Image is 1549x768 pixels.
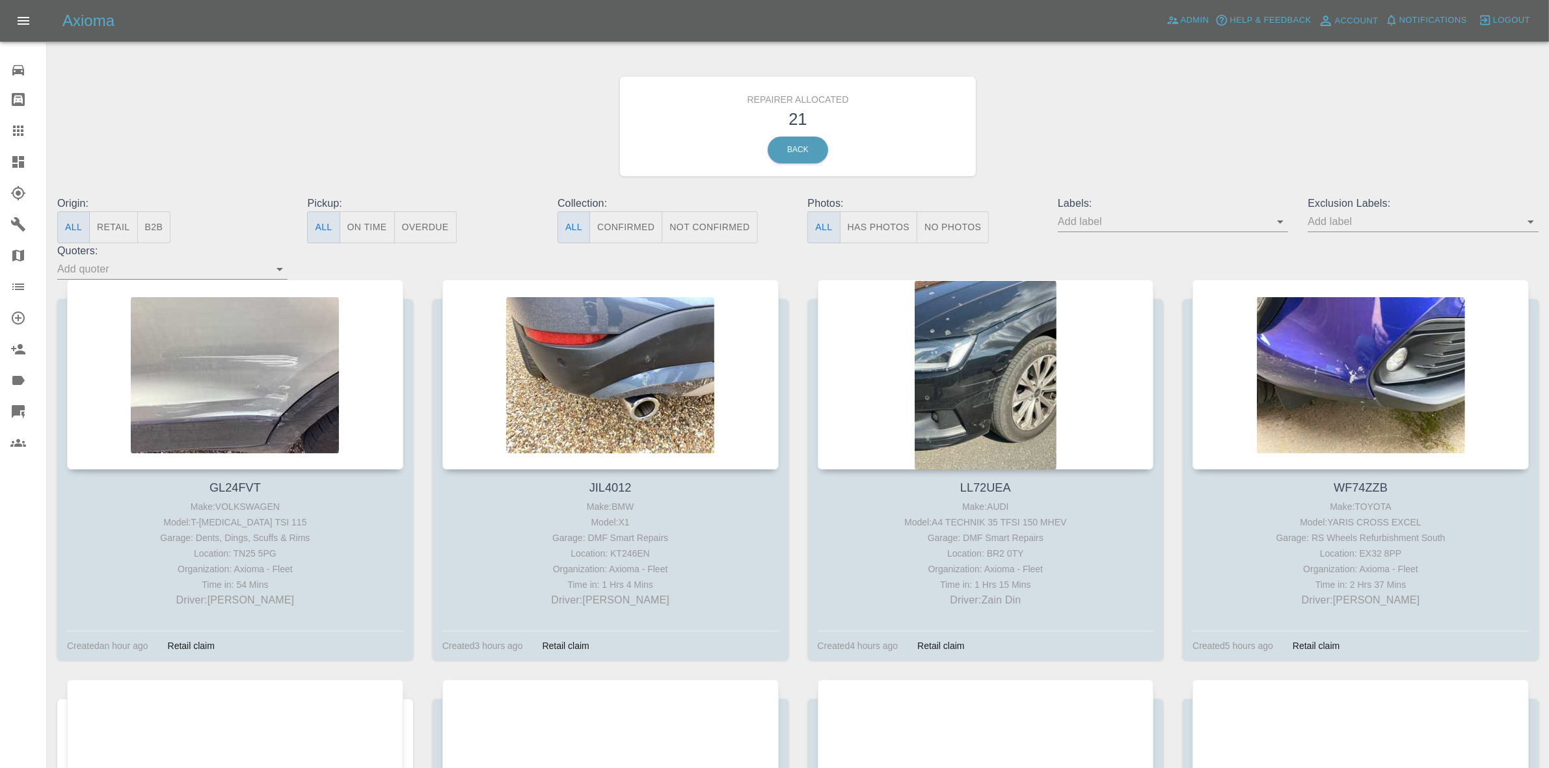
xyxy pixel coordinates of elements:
[533,638,599,654] div: Retail claim
[1196,499,1526,514] div: Make: TOYOTA
[917,211,989,243] button: No Photos
[1196,546,1526,561] div: Location: EX32 8PP
[62,10,114,31] h5: Axioma
[1283,638,1349,654] div: Retail claim
[446,592,775,608] p: Driver: [PERSON_NAME]
[821,561,1151,577] div: Organization: Axioma - Fleet
[446,561,775,577] div: Organization: Axioma - Fleet
[1271,213,1289,231] button: Open
[70,592,400,608] p: Driver: [PERSON_NAME]
[1308,211,1518,232] input: Add label
[807,196,1038,211] p: Photos:
[1382,10,1470,31] button: Notifications
[821,577,1151,592] div: Time in: 1 Hrs 15 Mins
[1058,211,1269,232] input: Add label
[908,638,974,654] div: Retail claim
[70,530,400,546] div: Garage: Dents, Dings, Scuffs & Rims
[1192,638,1273,654] div: Created 5 hours ago
[446,577,775,592] div: Time in: 1 Hrs 4 Mins
[446,514,775,530] div: Model: X1
[1475,10,1533,31] button: Logout
[446,499,775,514] div: Make: BMW
[57,211,90,243] button: All
[1181,13,1209,28] span: Admin
[137,211,171,243] button: B2B
[67,638,148,654] div: Created an hour ago
[589,481,632,494] a: JIL4012
[57,196,288,211] p: Origin:
[446,546,775,561] div: Location: KT246EN
[57,259,268,279] input: Add quoter
[1212,10,1314,31] button: Help & Feedback
[8,5,39,36] button: Open drawer
[1522,213,1540,231] button: Open
[821,592,1151,608] p: Driver: Zain Din
[821,530,1151,546] div: Garage: DMF Smart Repairs
[57,243,288,259] p: Quoters:
[70,499,400,514] div: Make: VOLKSWAGEN
[662,211,757,243] button: Not Confirmed
[818,638,898,654] div: Created 4 hours ago
[1399,13,1467,28] span: Notifications
[442,638,523,654] div: Created 3 hours ago
[558,196,788,211] p: Collection:
[340,211,395,243] button: On Time
[1335,14,1379,29] span: Account
[1315,10,1382,31] a: Account
[1058,196,1288,211] p: Labels:
[821,499,1151,514] div: Make: AUDI
[89,211,137,243] button: Retail
[307,196,537,211] p: Pickup:
[158,638,224,654] div: Retail claim
[209,481,261,494] a: GL24FVT
[1196,514,1526,530] div: Model: YARIS CROSS EXCEL
[807,211,840,243] button: All
[558,211,590,243] button: All
[840,211,918,243] button: Has Photos
[307,211,340,243] button: All
[70,546,400,561] div: Location: TN25 5PG
[1493,13,1530,28] span: Logout
[630,107,966,131] h3: 21
[1163,10,1213,31] a: Admin
[630,86,966,107] h6: Repairer Allocated
[1230,13,1311,28] span: Help & Feedback
[271,260,289,278] button: Open
[1196,530,1526,546] div: Garage: RS Wheels Refurbishment South
[446,530,775,546] div: Garage: DMF Smart Repairs
[394,211,457,243] button: Overdue
[821,514,1151,530] div: Model: A4 TECHNIK 35 TFSI 150 MHEV
[1334,481,1388,494] a: WF74ZZB
[1196,561,1526,577] div: Organization: Axioma - Fleet
[589,211,662,243] button: Confirmed
[1308,196,1538,211] p: Exclusion Labels:
[70,514,400,530] div: Model: T-[MEDICAL_DATA] TSI 115
[1196,577,1526,592] div: Time in: 2 Hrs 37 Mins
[70,577,400,592] div: Time in: 54 Mins
[768,137,828,163] a: Back
[1196,592,1526,608] p: Driver: [PERSON_NAME]
[960,481,1011,494] a: LL72UEA
[821,546,1151,561] div: Location: BR2 0TY
[70,561,400,577] div: Organization: Axioma - Fleet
